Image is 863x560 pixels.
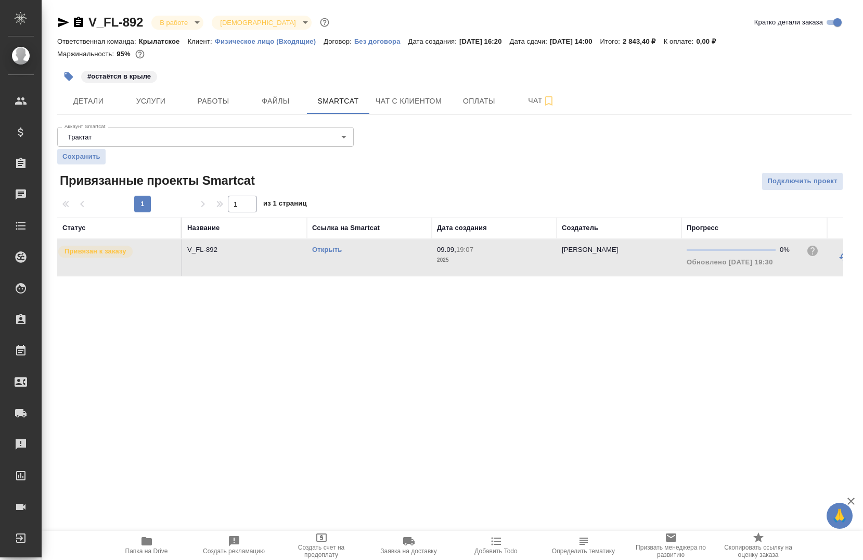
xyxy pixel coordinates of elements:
[540,531,627,560] button: Определить тематику
[187,223,220,233] div: Название
[365,531,453,560] button: Заявка на доставку
[767,175,838,187] span: Подключить проект
[62,151,100,162] span: Сохранить
[126,95,176,108] span: Услуги
[354,37,408,45] p: Без договора
[687,258,773,266] span: Обновлено [DATE] 19:30
[687,223,718,233] div: Прогресс
[88,15,143,29] a: V_FL-892
[87,71,151,82] p: #остаётся в крыле
[627,531,715,560] button: Призвать менеджера по развитию
[212,16,311,30] div: В работе
[251,95,301,108] span: Файлы
[190,531,278,560] button: Создать рекламацию
[380,548,436,555] span: Заявка на доставку
[57,50,117,58] p: Маржинальность:
[188,95,238,108] span: Работы
[203,548,265,555] span: Создать рекламацию
[437,223,487,233] div: Дата создания
[263,197,307,212] span: из 1 страниц
[437,246,456,253] p: 09.09,
[600,37,623,45] p: Итого:
[57,172,255,189] span: Привязанные проекты Smartcat
[57,37,139,45] p: Ответственная команда:
[187,37,214,45] p: Клиент:
[543,95,555,107] svg: Подписаться
[312,246,342,253] a: Открыть
[780,245,798,255] div: 0%
[65,133,95,142] button: Трактат
[562,246,619,253] p: [PERSON_NAME]
[454,95,504,108] span: Оплаты
[187,245,302,255] p: V_FL-892
[721,544,796,558] span: Скопировать ссылку на оценку заказа
[827,503,853,529] button: 🙏
[623,37,664,45] p: 2 843,40 ₽
[408,37,459,45] p: Дата создания:
[57,16,70,29] button: Скопировать ссылку для ЯМессенджера
[354,36,408,45] a: Без договора
[151,16,203,30] div: В работе
[831,505,848,527] span: 🙏
[517,94,566,107] span: Чат
[57,127,354,147] div: Трактат
[80,71,158,80] span: остаётся в крыле
[376,95,442,108] span: Чат с клиентом
[832,245,857,270] button: Обновить прогресс
[562,223,598,233] div: Создатель
[696,37,724,45] p: 0,00 ₽
[437,255,551,265] p: 2025
[57,149,106,164] button: Сохранить
[634,544,709,558] span: Призвать менеджера по развитию
[312,223,380,233] div: Ссылка на Smartcat
[65,246,126,257] p: Привязан к заказу
[57,65,80,88] button: Добавить тэг
[453,531,540,560] button: Добавить Todo
[62,223,86,233] div: Статус
[474,548,517,555] span: Добавить Todo
[217,18,299,27] button: [DEMOGRAPHIC_DATA]
[284,544,359,558] span: Создать счет на предоплату
[510,37,550,45] p: Дата сдачи:
[318,16,331,29] button: Доп статусы указывают на важность/срочность заказа
[715,531,802,560] button: Скопировать ссылку на оценку заказа
[133,47,147,61] button: 123.20 RUB;
[125,548,168,555] span: Папка на Drive
[552,548,615,555] span: Определить тематику
[215,37,324,45] p: Физическое лицо (Входящие)
[72,16,85,29] button: Скопировать ссылку
[324,37,354,45] p: Договор:
[157,18,191,27] button: В работе
[139,37,188,45] p: Крылатское
[456,246,473,253] p: 19:07
[762,172,843,190] button: Подключить проект
[664,37,697,45] p: К оплате:
[313,95,363,108] span: Smartcat
[459,37,510,45] p: [DATE] 16:20
[278,531,365,560] button: Создать счет на предоплату
[103,531,190,560] button: Папка на Drive
[550,37,600,45] p: [DATE] 14:00
[63,95,113,108] span: Детали
[754,17,823,28] span: Кратко детали заказа
[117,50,133,58] p: 95%
[215,36,324,45] a: Физическое лицо (Входящие)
